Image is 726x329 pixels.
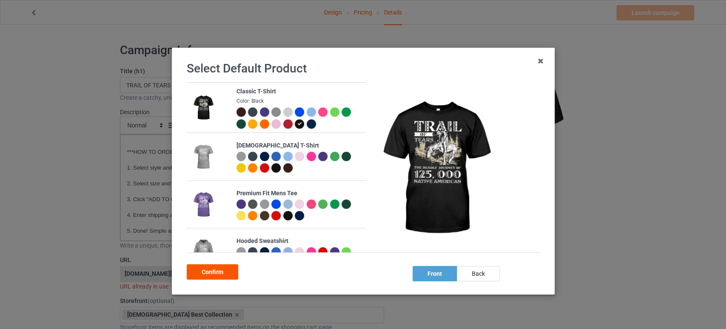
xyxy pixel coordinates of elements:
[456,266,499,281] div: back
[236,237,362,245] div: Hooded Sweatshirt
[187,61,540,76] h1: Select Default Product
[236,141,362,150] div: [DEMOGRAPHIC_DATA] T-Shirt
[187,264,238,280] div: Confirm
[236,189,362,198] div: Premium Fit Mens Tee
[412,266,456,281] div: front
[236,98,362,105] div: Color: Black
[271,107,281,117] img: heather_texture.png
[259,199,269,209] img: heather_texture.png
[236,87,362,96] div: Classic T-Shirt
